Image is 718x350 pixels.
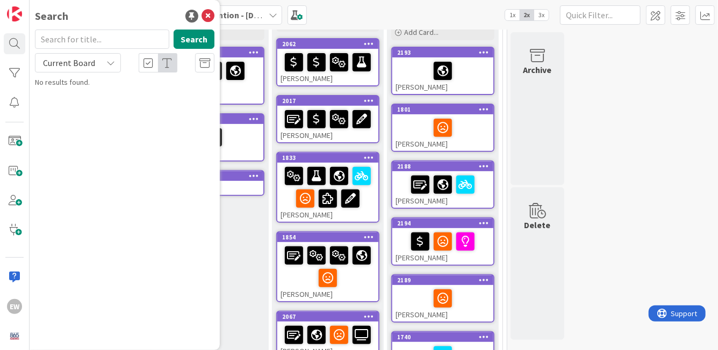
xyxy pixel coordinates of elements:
[282,154,378,162] div: 1833
[277,39,378,85] div: 2062[PERSON_NAME]
[277,96,378,106] div: 2017
[523,63,552,76] div: Archive
[23,2,49,14] span: Support
[282,97,378,105] div: 2017
[397,333,493,341] div: 1740
[392,171,493,208] div: [PERSON_NAME]
[392,285,493,322] div: [PERSON_NAME]
[397,276,493,284] div: 2189
[392,275,493,322] div: 2189[PERSON_NAME]
[35,30,169,49] input: Search for title...
[534,10,549,20] span: 3x
[35,77,214,88] div: No results found.
[392,275,493,285] div: 2189
[277,232,378,301] div: 1854[PERSON_NAME]
[7,6,22,21] img: Visit kanbanzone.com
[525,218,551,231] div: Delete
[392,162,493,208] div: 2188[PERSON_NAME]
[404,27,439,37] span: Add Card...
[520,10,534,20] span: 2x
[277,96,378,142] div: 2017[PERSON_NAME]
[282,313,378,320] div: 2067
[392,162,493,171] div: 2188
[392,48,493,57] div: 2193
[43,57,95,68] span: Current Board
[282,234,378,241] div: 1854
[392,105,493,151] div: 1801[PERSON_NAME]
[277,153,378,163] div: 1833
[397,106,493,113] div: 1801
[392,218,493,265] div: 2194[PERSON_NAME]
[392,48,493,94] div: 2193[PERSON_NAME]
[560,5,641,25] input: Quick Filter...
[277,39,378,49] div: 2062
[397,49,493,56] div: 2193
[7,329,22,344] img: avatar
[397,163,493,170] div: 2188
[7,299,22,314] div: EW
[392,228,493,265] div: [PERSON_NAME]
[397,220,493,227] div: 2194
[392,105,493,114] div: 1801
[282,40,378,48] div: 2062
[392,332,493,342] div: 1740
[392,114,493,151] div: [PERSON_NAME]
[392,218,493,228] div: 2194
[277,49,378,85] div: [PERSON_NAME]
[505,10,520,20] span: 1x
[277,232,378,242] div: 1854
[35,8,68,24] div: Search
[174,30,214,49] button: Search
[277,312,378,322] div: 2067
[277,106,378,142] div: [PERSON_NAME]
[277,242,378,301] div: [PERSON_NAME]
[277,163,378,222] div: [PERSON_NAME]
[392,57,493,94] div: [PERSON_NAME]
[277,153,378,222] div: 1833[PERSON_NAME]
